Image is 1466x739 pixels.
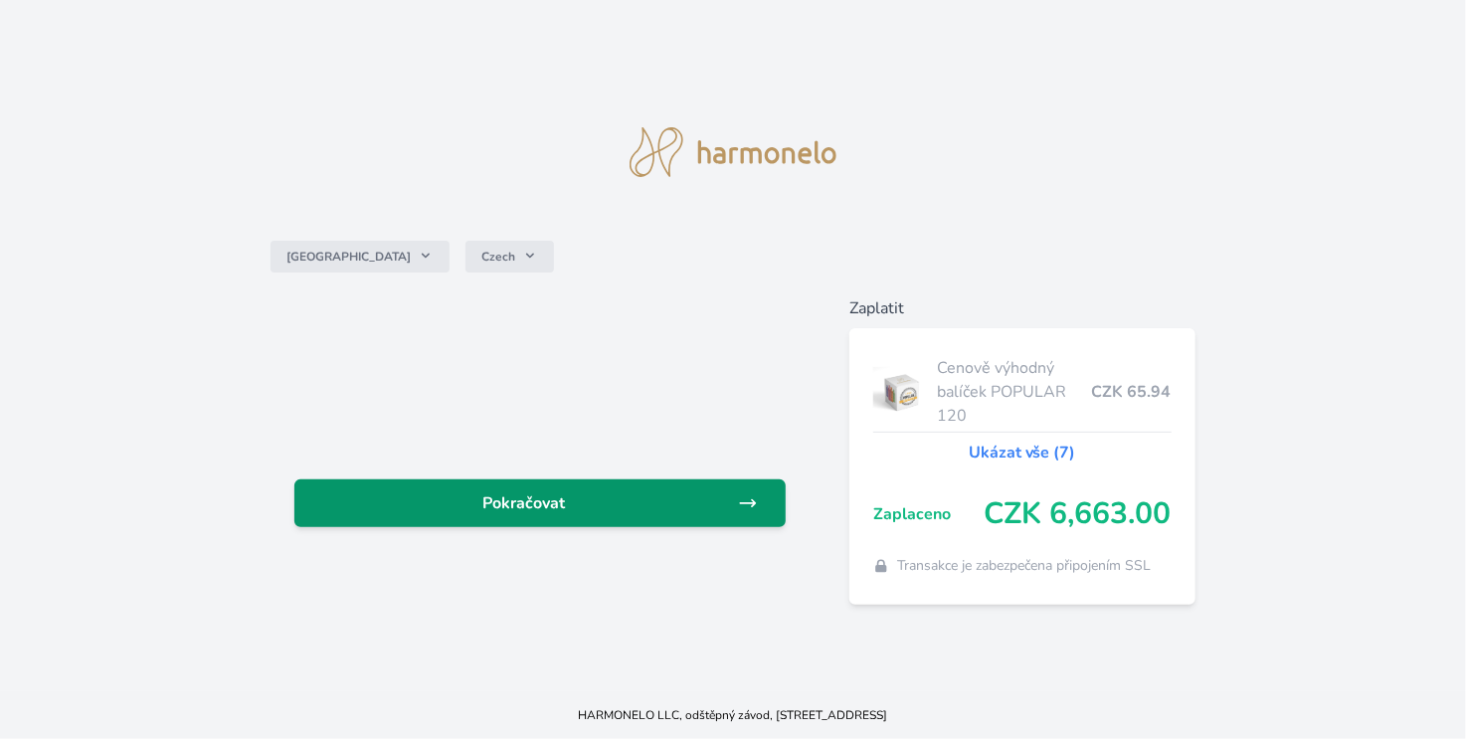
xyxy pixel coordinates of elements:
img: popular.jpg [873,367,930,417]
span: [GEOGRAPHIC_DATA] [286,249,411,265]
img: logo.svg [630,127,836,177]
span: Czech [481,249,515,265]
span: Pokračovat [310,491,738,515]
span: Cenově výhodný balíček POPULAR 120 [938,356,1092,428]
button: Czech [465,241,554,273]
button: [GEOGRAPHIC_DATA] [271,241,450,273]
span: Zaplaceno [873,502,985,526]
a: Ukázat vše (7) [969,441,1076,464]
span: CZK 65.94 [1092,380,1172,404]
span: Transakce je zabezpečena připojením SSL [897,556,1151,576]
a: Pokračovat [294,479,786,527]
span: CZK 6,663.00 [985,496,1172,532]
h6: Zaplatit [849,296,1195,320]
